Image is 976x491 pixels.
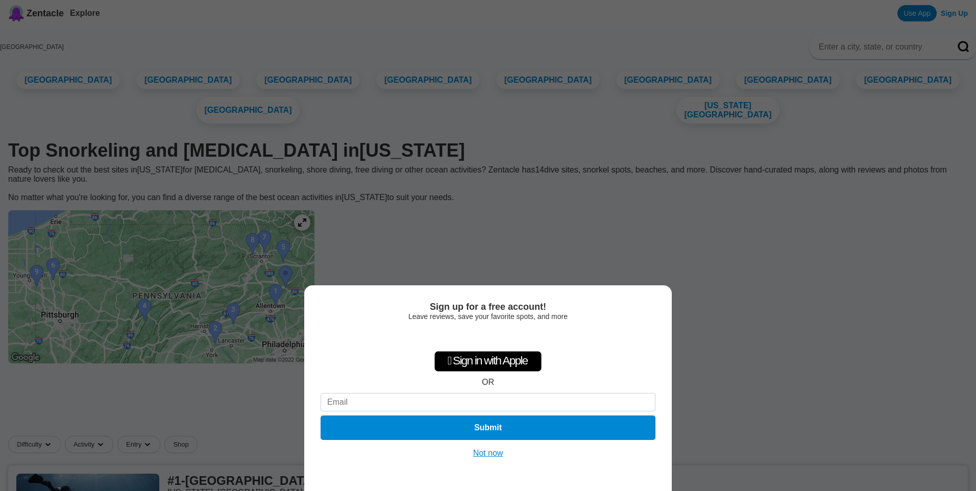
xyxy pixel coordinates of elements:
[321,393,655,411] input: Email
[766,10,966,149] iframe: Sign in with Google Dialog
[434,351,542,372] div: Sign in with Apple
[470,448,506,458] button: Not now
[321,312,655,321] div: Leave reviews, save your favorite spots, and more
[436,326,540,348] iframe: Sign in with Google Button
[482,378,494,387] div: OR
[321,415,655,440] button: Submit
[321,302,655,312] div: Sign up for a free account!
